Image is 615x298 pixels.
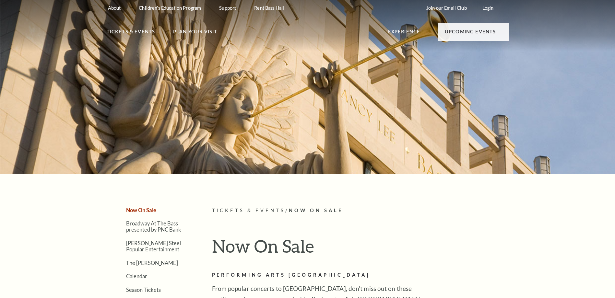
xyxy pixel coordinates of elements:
[126,220,181,233] a: Broadway At The Bass presented by PNC Bank
[219,5,236,11] p: Support
[254,5,284,11] p: Rent Bass Hall
[126,260,178,266] a: The [PERSON_NAME]
[173,28,218,40] p: Plan Your Visit
[126,273,147,279] a: Calendar
[212,208,286,213] span: Tickets & Events
[108,5,121,11] p: About
[126,207,156,213] a: Now On Sale
[139,5,201,11] p: Children's Education Program
[445,28,496,40] p: Upcoming Events
[212,207,509,215] p: /
[212,271,423,279] h2: Performing Arts [GEOGRAPHIC_DATA]
[107,28,155,40] p: Tickets & Events
[126,287,161,293] a: Season Tickets
[212,235,509,262] h1: Now On Sale
[289,208,343,213] span: Now On Sale
[388,28,420,40] p: Experience
[126,240,181,252] a: [PERSON_NAME] Steel Popular Entertainment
